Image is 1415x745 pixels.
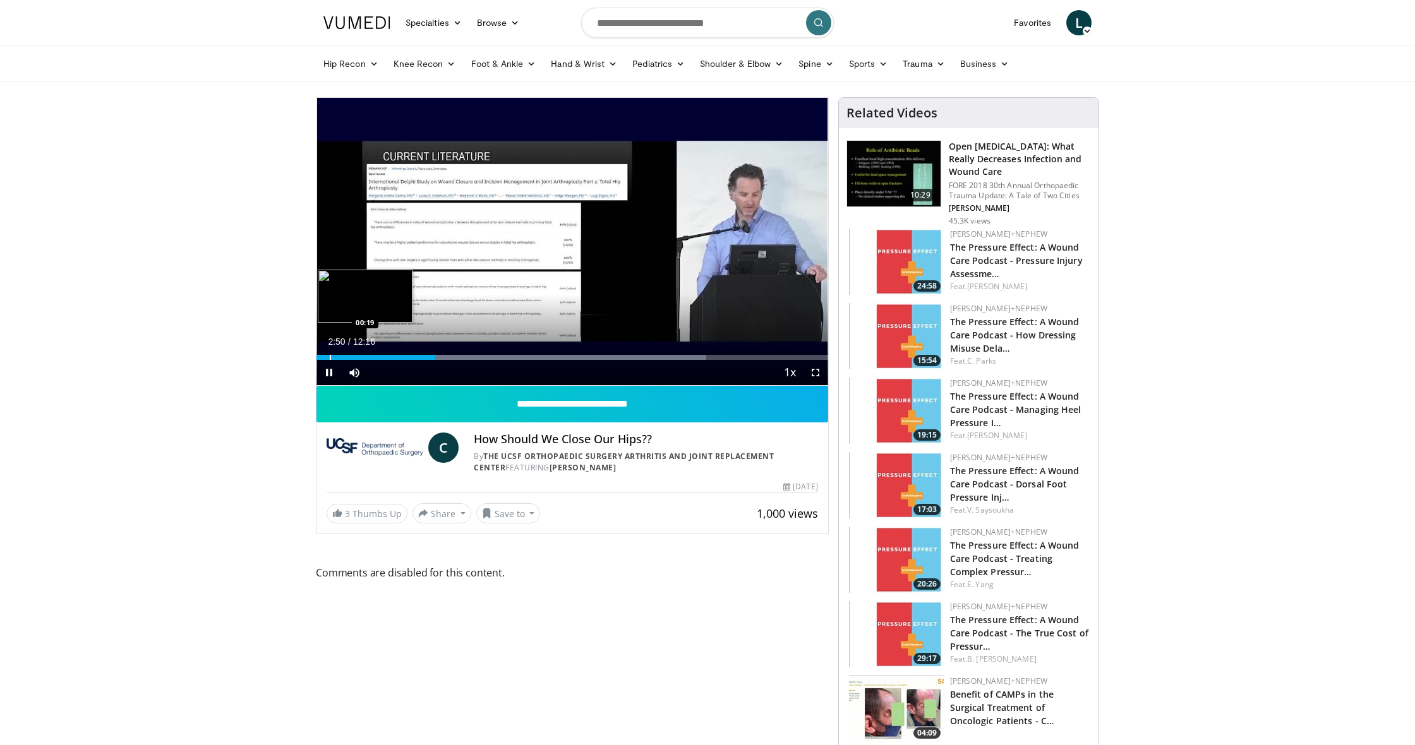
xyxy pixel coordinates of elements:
button: Save to [476,503,541,523]
a: The Pressure Effect: A Wound Care Podcast - The True Cost of Pressur… [950,614,1088,652]
img: 9ea3e4e5-613d-48e5-a922-d8ad75ab8de9.150x105_q85_crop-smart_upscale.jpg [849,676,944,742]
a: Spine [791,51,841,76]
a: [PERSON_NAME]+Nephew [950,601,1047,612]
a: Shoulder & Elbow [692,51,791,76]
span: 17:03 [913,504,941,515]
div: Feat. [950,653,1088,665]
a: V. Saysoukha [967,504,1014,515]
a: [PERSON_NAME]+Nephew [950,452,1047,463]
div: Feat. [950,355,1088,367]
a: The Pressure Effect: A Wound Care Podcast - How Dressing Misuse Dela… [950,316,1080,354]
a: [PERSON_NAME]+Nephew [950,229,1047,239]
a: Favorites [1006,10,1059,35]
img: The UCSF Orthopaedic Surgery Arthritis and Joint Replacement Center [327,432,423,463]
a: The Pressure Effect: A Wound Care Podcast - Pressure Injury Assessme… [950,241,1083,280]
h4: How Should We Close Our Hips?? [474,432,817,446]
a: Benefit of CAMPs in the Surgical Treatment of Oncologic Patients - C… [950,688,1054,727]
div: Feat. [950,504,1088,516]
p: 45.3K views [949,216,990,226]
button: Fullscreen [803,360,828,385]
button: Share [412,503,471,523]
span: 20:26 [913,578,941,590]
span: 1,000 views [757,506,818,521]
a: [PERSON_NAME]+Nephew [950,303,1047,314]
a: The Pressure Effect: A Wound Care Podcast - Treating Complex Pressur… [950,539,1080,578]
span: 15:54 [913,355,941,366]
img: 61e02083-5525-4adc-9284-c4ef5d0bd3c4.150x105_q85_crop-smart_upscale.jpg [849,303,944,369]
img: bce944ac-c964-4110-a3bf-6462e96f2fa7.150x105_q85_crop-smart_upscale.jpg [849,601,944,667]
a: Specialties [398,10,469,35]
a: [PERSON_NAME]+Nephew [950,676,1047,686]
a: [PERSON_NAME]+Nephew [950,378,1047,388]
a: The Pressure Effect: A Wound Care Podcast - Dorsal Foot Pressure Inj… [950,465,1080,503]
p: [PERSON_NAME] [949,203,1091,213]
img: d68379d8-97de-484f-9076-f39c80eee8eb.150x105_q85_crop-smart_upscale.jpg [849,452,944,518]
span: 29:17 [913,653,941,664]
p: FORE 2018 30th Annual Orthopaedic Trauma Update: A Tale of Two Cities [949,181,1091,201]
span: 2:50 [328,337,345,347]
a: 3 Thumbs Up [327,504,407,523]
a: The UCSF Orthopaedic Surgery Arthritis and Joint Replacement Center [474,451,774,473]
a: [PERSON_NAME] [550,462,617,473]
a: 20:26 [849,527,944,593]
a: Knee Recon [386,51,464,76]
img: VuMedi Logo [323,16,390,29]
a: C [428,432,459,463]
button: Pause [316,360,342,385]
a: 17:03 [849,452,944,518]
a: Trauma [895,51,953,76]
span: 24:58 [913,280,941,292]
div: Feat. [950,281,1088,292]
a: B. [PERSON_NAME] [967,653,1037,664]
a: Business [953,51,1017,76]
a: Hip Recon [316,51,386,76]
a: Sports [841,51,896,76]
a: Browse [469,10,527,35]
a: [PERSON_NAME]+Nephew [950,527,1047,537]
h4: Related Videos [846,105,937,121]
a: 19:15 [849,378,944,444]
div: Progress Bar [316,355,828,360]
video-js: Video Player [316,98,828,386]
img: image.jpeg [318,270,412,323]
span: 19:15 [913,429,941,441]
a: 29:17 [849,601,944,667]
a: C. Parks [967,355,996,366]
img: 2a658e12-bd38-46e9-9f21-8239cc81ed40.150x105_q85_crop-smart_upscale.jpg [849,229,944,295]
button: Mute [342,360,367,385]
a: E. Yang [967,579,994,590]
a: L [1066,10,1092,35]
a: [PERSON_NAME] [967,430,1027,441]
img: ded7be61-cdd8-40fc-98a3-de551fea390e.150x105_q85_crop-smart_upscale.jpg [847,141,941,206]
a: Hand & Wrist [543,51,625,76]
h3: Open [MEDICAL_DATA]: What Really Decreases Infection and Wound Care [949,140,1091,178]
input: Search topics, interventions [581,8,834,38]
div: [DATE] [783,481,817,492]
a: Foot & Ankle [464,51,544,76]
span: 04:09 [913,727,941,739]
a: 04:09 [849,676,944,742]
a: 15:54 [849,303,944,369]
a: Pediatrics [625,51,692,76]
img: 5dccabbb-5219-43eb-ba82-333b4a767645.150x105_q85_crop-smart_upscale.jpg [849,527,944,593]
span: 10:29 [905,189,936,201]
a: [PERSON_NAME] [967,281,1027,292]
span: Comments are disabled for this content. [316,564,829,581]
a: 10:29 Open [MEDICAL_DATA]: What Really Decreases Infection and Wound Care FORE 2018 30th Annual O... [846,140,1091,226]
a: The Pressure Effect: A Wound Care Podcast - Managing Heel Pressure I… [950,390,1081,429]
span: 12:16 [353,337,375,347]
img: 60a7b2e5-50df-40c4-868a-521487974819.150x105_q85_crop-smart_upscale.jpg [849,378,944,444]
div: Feat. [950,579,1088,590]
span: / [348,337,351,347]
span: 3 [345,508,350,520]
a: 24:58 [849,229,944,295]
button: Playback Rate [778,360,803,385]
div: By FEATURING [474,451,817,474]
div: Feat. [950,430,1088,441]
